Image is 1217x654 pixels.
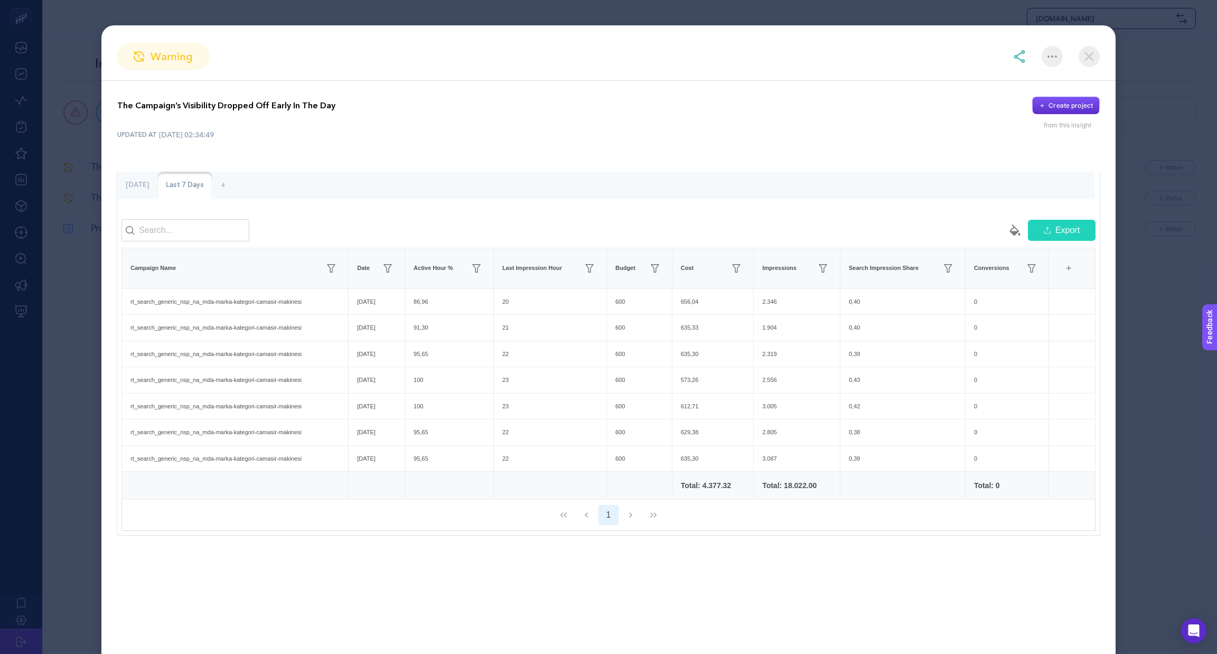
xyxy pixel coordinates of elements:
[672,289,753,315] div: 656,04
[598,505,619,525] button: 1
[117,99,335,112] p: The Campaign’s Visibility Dropped Off Early In The Day
[122,315,348,341] div: rt_search_generic_nsp_na_mda-marka-kategori-camasir-makinesi
[672,315,753,341] div: 635,33
[1047,55,1057,58] img: More options
[1057,257,1066,280] div: 9 items selected
[966,394,1049,419] div: 0
[607,289,672,315] div: 600
[414,264,453,273] span: Active Hour %
[134,51,144,62] img: warning
[966,289,1049,315] div: 0
[966,419,1049,445] div: 0
[1049,101,1093,110] div: Create project
[349,341,405,367] div: [DATE]
[349,289,405,315] div: [DATE]
[494,419,606,445] div: 22
[754,289,840,315] div: 2.346
[494,367,606,393] div: 23
[754,394,840,419] div: 3.005
[117,172,157,199] div: [DATE]
[494,446,606,472] div: 22
[1181,618,1206,643] div: Open Intercom Messenger
[122,394,348,419] div: rt_search_generic_nsp_na_mda-marka-kategori-camasir-makinesi
[494,315,606,341] div: 21
[121,219,249,241] input: Search...
[6,3,40,12] span: Feedback
[349,394,405,419] div: [DATE]
[840,367,965,393] div: 0,43
[405,341,493,367] div: 95,65
[607,367,672,393] div: 600
[762,264,797,273] span: Impressions
[840,419,965,445] div: 0,38
[212,172,234,199] div: +
[974,480,1040,491] div: Total: 0
[607,446,672,472] div: 600
[157,172,212,199] div: Last 7 Days
[672,341,753,367] div: 635,30
[840,315,965,341] div: 0,40
[122,419,348,445] div: rt_search_generic_nsp_na_mda-marka-kategori-camasir-makinesi
[1032,97,1100,115] button: Create project
[405,367,493,393] div: 100
[681,480,745,491] div: Total: 4.377.32
[502,264,562,273] span: Last Impression Hour
[966,367,1049,393] div: 0
[122,367,348,393] div: rt_search_generic_nsp_na_mda-marka-kategori-camasir-makinesi
[405,419,493,445] div: 95,65
[754,419,840,445] div: 2.805
[122,341,348,367] div: rt_search_generic_nsp_na_mda-marka-kategori-camasir-makinesi
[349,367,405,393] div: [DATE]
[122,289,348,315] div: rt_search_generic_nsp_na_mda-marka-kategori-camasir-makinesi
[754,315,840,341] div: 1.904
[849,264,919,273] span: Search Impression Share
[607,394,672,419] div: 600
[754,446,840,472] div: 3.087
[840,394,965,419] div: 0,42
[349,419,405,445] div: [DATE]
[615,264,635,273] span: Budget
[1059,257,1079,280] div: +
[159,129,214,140] time: [DATE] 02:34:49
[840,446,965,472] div: 0,39
[357,264,370,273] span: Date
[1028,220,1096,241] button: Export
[349,446,405,472] div: [DATE]
[607,341,672,367] div: 600
[672,446,753,472] div: 635,30
[349,315,405,341] div: [DATE]
[966,315,1049,341] div: 0
[754,341,840,367] div: 2.319
[1044,121,1100,129] div: from this insight
[754,367,840,393] div: 2.556
[1055,224,1080,237] span: Export
[405,289,493,315] div: 86,96
[122,446,348,472] div: rt_search_generic_nsp_na_mda-marka-kategori-camasir-makinesi
[672,394,753,419] div: 612,71
[840,341,965,367] div: 0,39
[130,264,176,273] span: Campaign Name
[494,341,606,367] div: 22
[117,130,157,139] span: UPDATED AT
[494,289,606,315] div: 20
[405,315,493,341] div: 91,30
[1013,50,1026,63] img: share
[672,367,753,393] div: 573,26
[681,264,694,273] span: Cost
[1079,46,1100,67] img: close-dialog
[607,315,672,341] div: 600
[672,419,753,445] div: 629,38
[840,289,965,315] div: 0,40
[405,394,493,419] div: 100
[494,394,606,419] div: 23
[405,446,493,472] div: 95,65
[966,446,1049,472] div: 0
[607,419,672,445] div: 600
[762,480,831,491] div: Total: 18.022.00
[974,264,1009,273] span: Conversions
[966,341,1049,367] div: 0
[151,49,193,64] span: warning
